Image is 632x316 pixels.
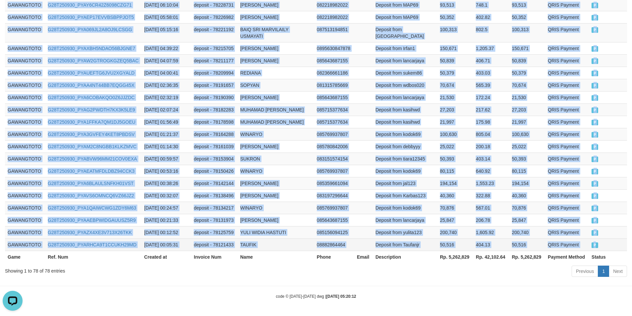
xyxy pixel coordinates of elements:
[238,54,314,67] td: [PERSON_NAME]
[545,214,589,226] td: QRIS Payment
[509,189,545,202] td: 40,360
[373,103,437,116] td: Deposit from kasihwd
[314,11,354,23] td: 082218982022
[473,189,509,202] td: 322.88
[48,70,135,76] a: G28T250930_PYAUEFTG6JVU2XGYALD
[473,165,509,177] td: 640.92
[5,165,45,177] td: GAWANGTOTO
[191,11,238,23] td: deposit - 78226982
[609,266,627,277] a: Next
[314,226,354,238] td: 085156094125
[473,128,509,140] td: 805.04
[437,177,473,189] td: 194,154
[545,251,589,263] th: Payment Method
[437,238,473,251] td: 50,516
[545,165,589,177] td: QRIS Payment
[5,23,45,42] td: GAWANGTOTO
[545,128,589,140] td: QRIS Payment
[373,23,437,42] td: Deposit from [GEOGRAPHIC_DATA]
[354,251,373,263] th: Email
[326,294,356,299] strong: [DATE] 05:20:12
[592,120,598,125] span: PAID
[191,103,238,116] td: deposit - 78182283
[589,251,627,263] th: Status
[191,177,238,189] td: deposit - 78142144
[238,202,314,214] td: WINARYO
[437,11,473,23] td: 50,352
[592,169,598,174] span: PAID
[238,103,314,116] td: MUHAMAD [PERSON_NAME]
[48,181,134,186] a: G28T250930_PYA6BLAULSNFKH01VST
[314,42,354,54] td: 0895630847878
[238,226,314,238] td: YULI WIDIA HASTUTI
[191,214,238,226] td: deposit - 78131973
[191,226,238,238] td: deposit - 78125759
[592,15,598,21] span: PAID
[314,79,354,91] td: 081315785669
[373,251,437,263] th: Description
[592,206,598,211] span: PAID
[592,132,598,138] span: PAID
[191,238,238,251] td: deposit - 78121433
[473,177,509,189] td: 1,553.23
[473,91,509,103] td: 172.24
[238,177,314,189] td: [PERSON_NAME]
[473,103,509,116] td: 217.62
[238,140,314,153] td: [PERSON_NAME]
[5,103,45,116] td: GAWANGTOTO
[545,140,589,153] td: QRIS Payment
[191,23,238,42] td: deposit - 78221192
[142,103,191,116] td: [DATE] 02:07:24
[3,3,23,23] button: Open LiveChat chat widget
[473,42,509,54] td: 1,205.37
[238,214,314,226] td: [PERSON_NAME]
[48,58,139,63] a: G28T250930_PYAW2GTROGKGZEQ5BAC
[142,91,191,103] td: [DATE] 02:32:19
[48,95,135,100] a: G28T250930_PYA6COBAKQO0Z6JJZDC
[509,165,545,177] td: 80,115
[373,177,437,189] td: Deposit from jal123
[5,91,45,103] td: GAWANGTOTO
[473,54,509,67] td: 406.71
[473,226,509,238] td: 1,605.92
[437,251,473,263] th: Rp. 5,262,829
[191,42,238,54] td: deposit - 78215705
[314,177,354,189] td: 085359661094
[142,202,191,214] td: [DATE] 00:24:57
[48,156,137,161] a: G28T250930_PYABVW96MM21COV0EXA
[473,238,509,251] td: 404.13
[572,266,598,277] a: Previous
[191,189,238,202] td: deposit - 78138496
[142,238,191,251] td: [DATE] 00:05:31
[314,153,354,165] td: 083151574154
[592,46,598,52] span: PAID
[592,71,598,76] span: PAID
[592,230,598,236] span: PAID
[5,54,45,67] td: GAWANGTOTO
[5,226,45,238] td: GAWANGTOTO
[473,140,509,153] td: 200.18
[545,103,589,116] td: QRIS Payment
[48,144,136,149] a: G28T250930_PYAM2C8NGBB1KLKZMVC
[545,67,589,79] td: QRIS Payment
[314,54,354,67] td: 085643687155
[142,42,191,54] td: [DATE] 04:39:22
[545,23,589,42] td: QRIS Payment
[373,226,437,238] td: Deposit from yulita123
[48,242,136,247] a: G28T250930_PYARHCA9T1CCUKH29MD
[5,202,45,214] td: GAWANGTOTO
[509,153,545,165] td: 50,393
[142,153,191,165] td: [DATE] 00:59:57
[314,67,354,79] td: 082366661186
[238,42,314,54] td: [PERSON_NAME]
[238,91,314,103] td: [PERSON_NAME]
[5,251,45,263] th: Game
[373,11,437,23] td: Deposit from MAP69
[314,251,354,263] th: Phone
[592,58,598,64] span: PAID
[545,54,589,67] td: QRIS Payment
[437,226,473,238] td: 200,740
[142,67,191,79] td: [DATE] 04:00:41
[592,157,598,162] span: PAID
[437,165,473,177] td: 80,115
